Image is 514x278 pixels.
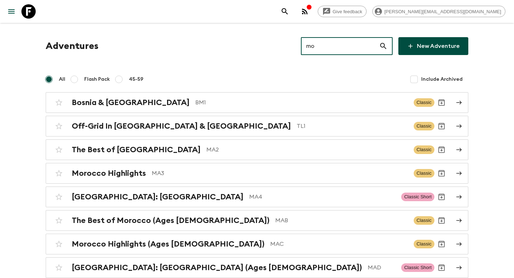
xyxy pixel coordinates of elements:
p: MA3 [152,169,408,178]
span: Classic [414,98,434,107]
button: Archive [434,237,449,251]
button: Archive [434,119,449,133]
span: Classic Short [401,263,434,272]
a: The Best of Morocco (Ages [DEMOGRAPHIC_DATA])MABClassicArchive [46,210,468,231]
button: Archive [434,260,449,275]
button: Archive [434,95,449,110]
span: Classic [414,122,434,130]
h2: The Best of [GEOGRAPHIC_DATA] [72,145,201,154]
div: [PERSON_NAME][EMAIL_ADDRESS][DOMAIN_NAME] [372,6,505,17]
a: New Adventure [398,37,468,55]
span: Classic [414,169,434,178]
p: MAD [368,263,395,272]
h2: Off-Grid In [GEOGRAPHIC_DATA] & [GEOGRAPHIC_DATA] [72,121,291,131]
a: Morocco Highlights (Ages [DEMOGRAPHIC_DATA])MACClassicArchive [46,234,468,254]
p: TL1 [297,122,408,130]
span: Classic [414,240,434,248]
h2: [GEOGRAPHIC_DATA]: [GEOGRAPHIC_DATA] [72,192,243,202]
span: Classic [414,216,434,225]
button: Archive [434,213,449,228]
p: MAC [270,240,408,248]
a: Bosnia & [GEOGRAPHIC_DATA]BM1ClassicArchive [46,92,468,113]
h2: Morocco Highlights [72,169,146,178]
span: 45-59 [129,76,143,83]
a: Off-Grid In [GEOGRAPHIC_DATA] & [GEOGRAPHIC_DATA]TL1ClassicArchive [46,116,468,136]
h2: [GEOGRAPHIC_DATA]: [GEOGRAPHIC_DATA] (Ages [DEMOGRAPHIC_DATA]) [72,263,362,272]
button: Archive [434,166,449,180]
h2: The Best of Morocco (Ages [DEMOGRAPHIC_DATA]) [72,216,269,225]
button: menu [4,4,19,19]
button: Archive [434,190,449,204]
h2: Bosnia & [GEOGRAPHIC_DATA] [72,98,190,107]
a: Morocco HighlightsMA3ClassicArchive [46,163,468,184]
button: Archive [434,143,449,157]
span: [PERSON_NAME][EMAIL_ADDRESS][DOMAIN_NAME] [381,9,505,14]
h1: Adventures [46,39,99,53]
span: Give feedback [329,9,366,14]
h2: Morocco Highlights (Ages [DEMOGRAPHIC_DATA]) [72,239,264,249]
p: MAB [275,216,408,225]
span: Classic Short [401,193,434,201]
span: Classic [414,145,434,154]
button: search adventures [278,4,292,19]
p: BM1 [195,98,408,107]
p: MA2 [206,145,408,154]
input: e.g. AR1, Argentina [301,36,379,56]
span: Include Archived [421,76,463,83]
p: MA4 [249,193,395,201]
a: Give feedback [318,6,367,17]
a: The Best of [GEOGRAPHIC_DATA]MA2ClassicArchive [46,139,468,160]
span: All [59,76,65,83]
a: [GEOGRAPHIC_DATA]: [GEOGRAPHIC_DATA] (Ages [DEMOGRAPHIC_DATA])MADClassic ShortArchive [46,257,468,278]
span: Flash Pack [84,76,110,83]
a: [GEOGRAPHIC_DATA]: [GEOGRAPHIC_DATA]MA4Classic ShortArchive [46,187,468,207]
